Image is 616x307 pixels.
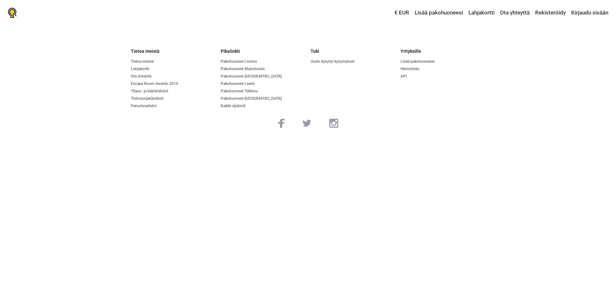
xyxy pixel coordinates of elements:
a: Tietoa meistä [131,59,216,64]
a: Lahjakortti [467,7,496,19]
a: Pakohuoneet Leeds [221,81,305,86]
a: Ota yhteyttä [131,74,216,79]
a: Pakohuoneet Tallinna [221,89,305,94]
a: € EUR [393,7,411,19]
a: Rekisteröidy [534,7,567,19]
h5: Tuki [311,49,395,54]
a: Ota yhteyttä [498,7,531,19]
h5: Yrityksille [400,49,485,54]
a: Tietosuojakäytäntö [131,96,216,101]
a: Pakohuoneet [GEOGRAPHIC_DATA] [221,74,305,79]
img: Nowescape logo [8,8,17,18]
a: Kaikki sijainnit [221,104,305,108]
h5: Pikalinkit [221,49,305,54]
a: Pakohuoneet Lontoo [221,59,305,64]
a: Pakohuoneet [GEOGRAPHIC_DATA] [221,96,305,101]
a: Lisää pakohuoneesi [413,7,465,19]
a: Pakohuoneet Manchester [221,67,305,71]
a: Usein kysytyt kysymykset [311,59,395,64]
a: Tilaus- ja käyttöehdot [131,89,216,94]
a: API [400,74,485,79]
a: Peruutusehdot [131,104,216,108]
a: Escape Room Awards 2019 [131,81,216,86]
a: Lisää pakohuoneesi [400,59,485,64]
a: Hinnoittelu [400,67,485,71]
a: Kirjaudu sisään [570,7,608,19]
h5: Tietoa meistä [131,49,216,54]
a: Lahjakortti [131,67,216,71]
